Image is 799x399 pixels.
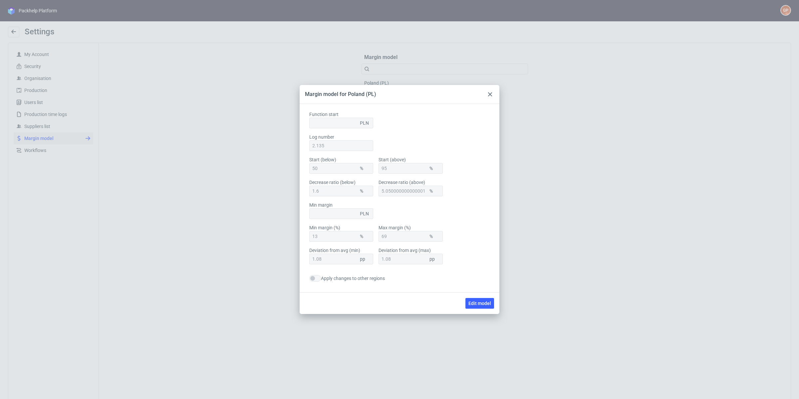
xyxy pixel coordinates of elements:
[359,118,372,128] span: PLN
[305,91,376,98] div: Margin model for Poland (PL)
[379,225,443,242] label: Max margin (%)
[379,248,443,264] label: Deviation from avg (max)
[309,180,374,196] label: Decrease ratio (below)
[359,209,372,218] span: PLN
[309,202,374,219] label: Min margin
[309,264,443,284] label: Apply changes to other regions
[309,134,374,151] label: Log number
[359,232,372,241] span: %
[428,254,441,264] span: pp
[379,157,443,174] label: Start (above)
[379,180,443,196] label: Decrease ratio (above)
[359,164,372,173] span: %
[309,112,374,128] label: Function start
[309,248,374,264] label: Deviation from avg (min)
[359,186,372,196] span: %
[309,157,374,174] label: Start (below)
[428,232,441,241] span: %
[428,164,441,173] span: %
[428,186,441,196] span: %
[468,301,491,306] span: Edit model
[359,254,372,264] span: pp
[309,225,374,242] label: Min margin (%)
[465,298,494,309] button: Edit model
